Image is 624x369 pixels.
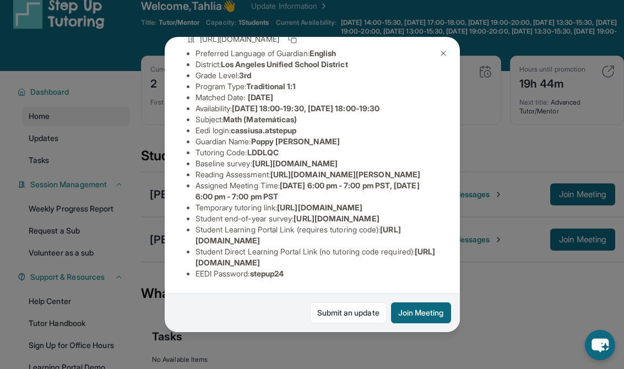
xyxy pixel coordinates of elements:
span: [DATE] 6:00 pm - 7:00 pm PST, [DATE] 6:00 pm - 7:00 pm PST [196,181,420,201]
span: [URL][DOMAIN_NAME] [252,159,338,168]
li: Student Direct Learning Portal Link (no tutoring code required) : [196,246,438,268]
li: Temporary tutoring link : [196,202,438,213]
li: Tutoring Code : [196,147,438,158]
li: Matched Date: [196,92,438,103]
li: District: [196,59,438,70]
span: stepup24 [250,269,284,278]
li: Program Type: [196,81,438,92]
span: [DATE] 18:00-19:30, [DATE] 18:00-19:30 [232,104,379,113]
li: Preferred Language of Guardian: [196,48,438,59]
button: Join Meeting [391,302,451,323]
span: [URL][DOMAIN_NAME] [294,214,379,223]
span: English [310,48,337,58]
span: cassiusa.atstepup [231,126,296,135]
li: Student Learning Portal Link (requires tutoring code) : [196,224,438,246]
li: Subject : [196,114,438,125]
li: Guardian Name : [196,136,438,147]
a: Submit an update [310,302,387,323]
span: Traditional 1:1 [246,82,296,91]
li: EEDI Password : [196,268,438,279]
li: Grade Level: [196,70,438,81]
span: Math (Matemáticas) [223,115,297,124]
span: LDDLQC [247,148,279,157]
span: [URL][DOMAIN_NAME] [200,34,279,45]
li: Student end-of-year survey : [196,213,438,224]
span: [URL][DOMAIN_NAME][PERSON_NAME] [270,170,420,179]
button: Copy link [286,32,299,46]
span: [URL][DOMAIN_NAME] [277,203,362,212]
li: Eedi login : [196,125,438,136]
span: [DATE] [248,93,273,102]
span: Poppy [PERSON_NAME] [251,137,340,146]
button: chat-button [585,330,615,360]
li: Reading Assessment : [196,169,438,180]
span: 3rd [239,70,251,80]
li: Assigned Meeting Time : [196,180,438,202]
li: Availability: [196,103,438,114]
img: Close Icon [439,49,448,58]
li: Baseline survey : [196,158,438,169]
span: Los Angeles Unified School District [221,59,348,69]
